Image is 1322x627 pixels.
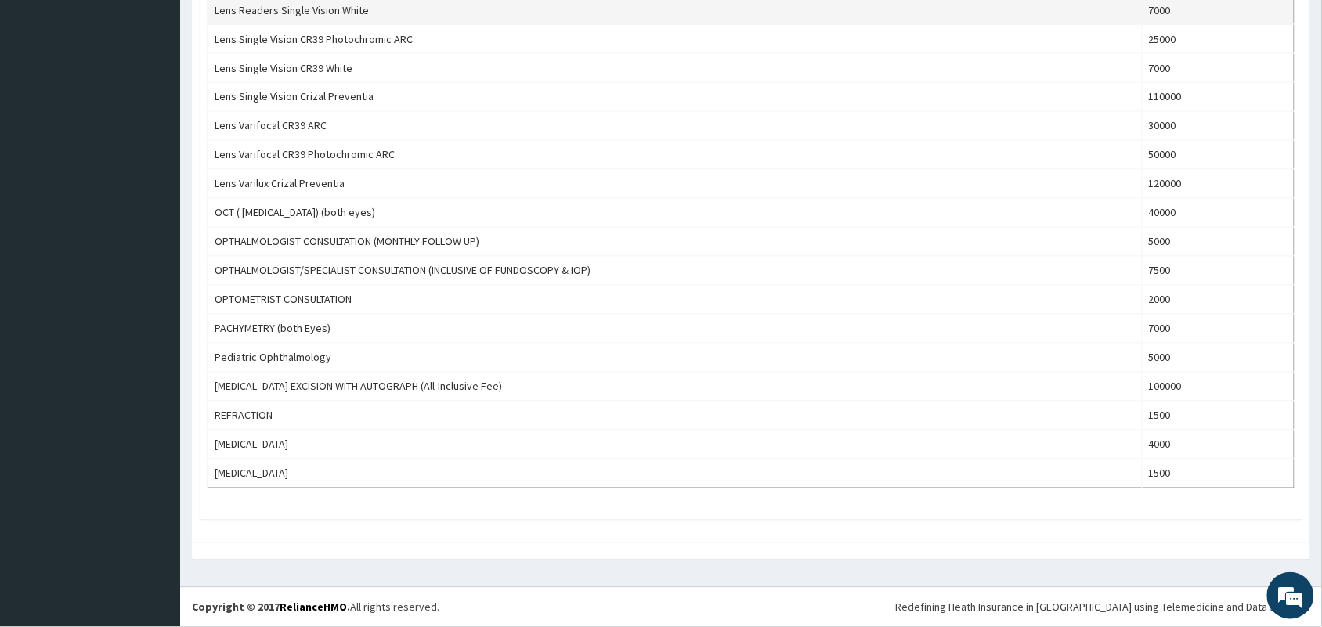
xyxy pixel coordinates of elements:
[208,402,1143,431] td: REFRACTION
[1142,459,1294,488] td: 1500
[1142,373,1294,402] td: 100000
[208,431,1143,459] td: [MEDICAL_DATA]
[896,600,1310,615] div: Redefining Heath Insurance in [GEOGRAPHIC_DATA] using Telemedicine and Data Science!
[91,197,216,355] span: We're online!
[1142,170,1294,199] td: 120000
[257,8,294,45] div: Minimize live chat window
[1142,257,1294,286] td: 7500
[208,141,1143,170] td: Lens Varifocal CR39 Photochromic ARC
[1142,54,1294,83] td: 7000
[208,25,1143,54] td: Lens Single Vision CR39 Photochromic ARC
[280,600,347,614] a: RelianceHMO
[29,78,63,117] img: d_794563401_company_1708531726252_794563401
[1142,83,1294,112] td: 110000
[1142,431,1294,459] td: 4000
[208,199,1143,228] td: OCT ( [MEDICAL_DATA]) (both eyes)
[1142,199,1294,228] td: 40000
[208,257,1143,286] td: OPTHALMOLOGIST/SPECIALIST CONSULTATION (INCLUSIVE OF FUNDOSCOPY & IOP)
[192,600,350,614] strong: Copyright © 2017 .
[1142,112,1294,141] td: 30000
[8,427,298,482] textarea: Type your message and hit 'Enter'
[1142,25,1294,54] td: 25000
[81,88,263,108] div: Chat with us now
[208,83,1143,112] td: Lens Single Vision Crizal Preventia
[180,587,1322,627] footer: All rights reserved.
[208,344,1143,373] td: Pediatric Ophthalmology
[208,54,1143,83] td: Lens Single Vision CR39 White
[1142,286,1294,315] td: 2000
[1142,344,1294,373] td: 5000
[208,228,1143,257] td: OPTHALMOLOGIST CONSULTATION (MONTHLY FOLLOW UP)
[208,286,1143,315] td: OPTOMETRIST CONSULTATION
[208,170,1143,199] td: Lens Varilux Crizal Preventia
[1142,315,1294,344] td: 7000
[1142,402,1294,431] td: 1500
[1142,228,1294,257] td: 5000
[208,373,1143,402] td: [MEDICAL_DATA] EXCISION WITH AUTOGRAPH (All-Inclusive Fee)
[208,112,1143,141] td: Lens Varifocal CR39 ARC
[208,459,1143,488] td: [MEDICAL_DATA]
[208,315,1143,344] td: PACHYMETRY (both Eyes)
[1142,141,1294,170] td: 50000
